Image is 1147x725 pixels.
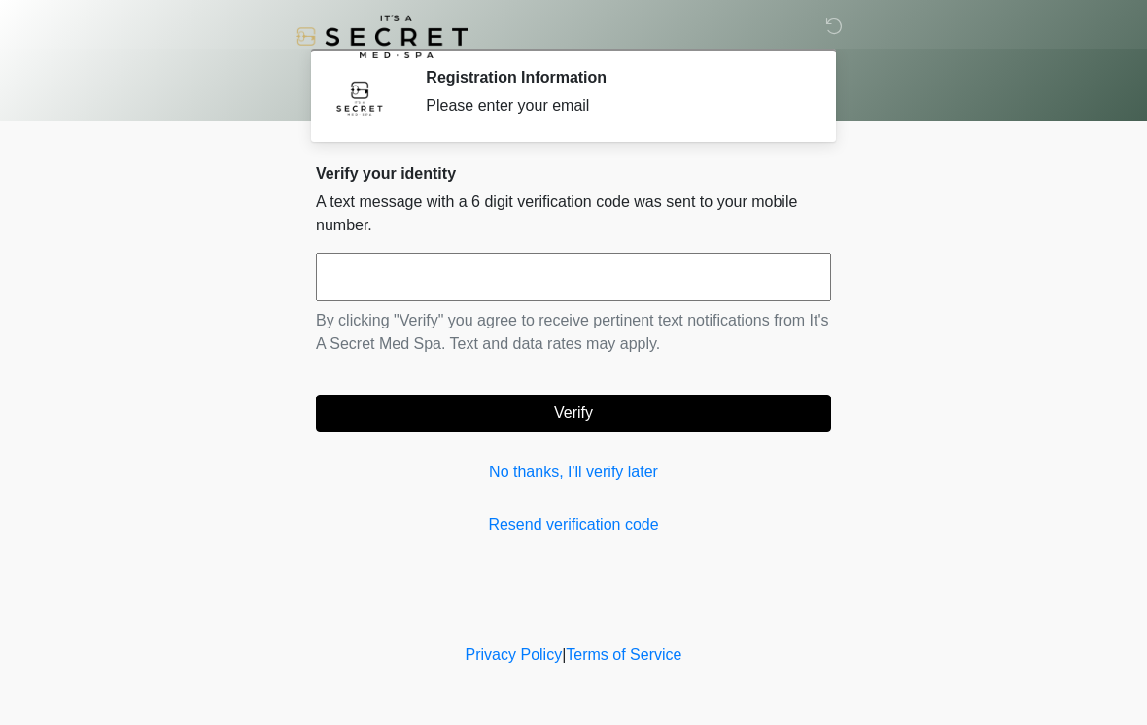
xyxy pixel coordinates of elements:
a: Resend verification code [316,513,831,536]
img: It's A Secret Med Spa Logo [296,15,468,58]
h2: Registration Information [426,68,802,86]
a: No thanks, I'll verify later [316,461,831,484]
a: Privacy Policy [466,646,563,663]
h2: Verify your identity [316,164,831,183]
a: Terms of Service [566,646,681,663]
a: | [562,646,566,663]
div: Please enter your email [426,94,802,118]
p: By clicking "Verify" you agree to receive pertinent text notifications from It's A Secret Med Spa... [316,309,831,356]
img: Agent Avatar [330,68,389,126]
button: Verify [316,395,831,432]
p: A text message with a 6 digit verification code was sent to your mobile number. [316,190,831,237]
